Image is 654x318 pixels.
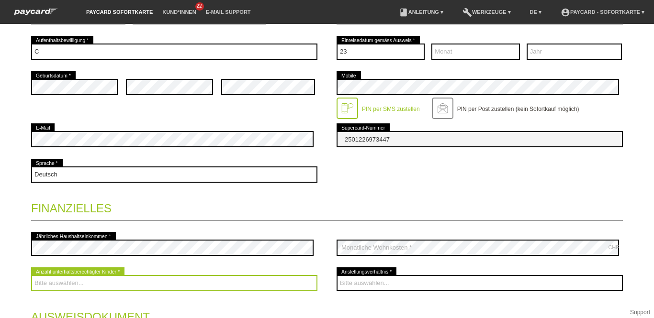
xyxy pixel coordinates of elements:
a: E-Mail Support [201,9,256,15]
a: DE ▾ [525,9,546,15]
i: book [399,8,408,17]
label: PIN per Post zustellen (kein Sofortkauf möglich) [457,106,579,112]
a: paycard Sofortkarte [10,11,62,18]
a: bookAnleitung ▾ [394,9,448,15]
a: paycard Sofortkarte [81,9,158,15]
a: Kund*innen [158,9,201,15]
i: account_circle [561,8,570,17]
label: PIN per SMS zustellen [362,106,420,112]
a: Support [630,309,650,316]
a: buildWerkzeuge ▾ [458,9,516,15]
span: 22 [195,2,204,11]
img: paycard Sofortkarte [10,7,62,17]
a: account_circlepaycard - Sofortkarte ▾ [556,9,649,15]
legend: Finanzielles [31,192,623,220]
i: build [462,8,472,17]
div: CHF [608,244,619,250]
